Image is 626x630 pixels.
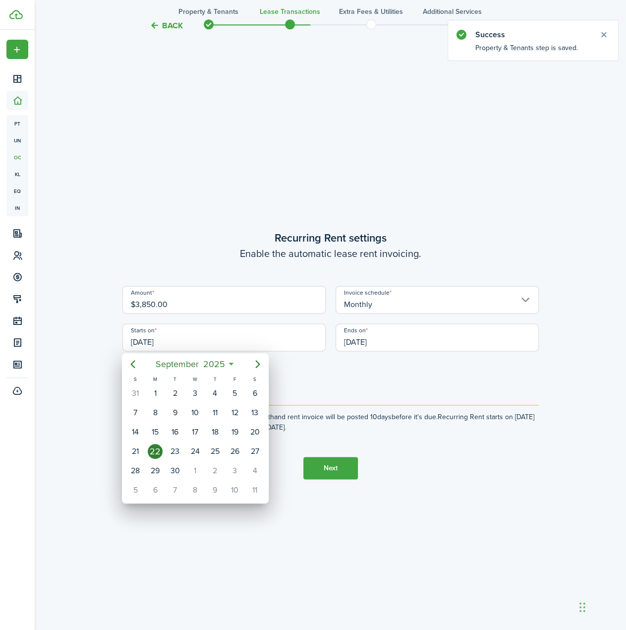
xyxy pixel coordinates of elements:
div: Friday, September 5, 2025 [228,386,242,401]
div: M [145,375,165,383]
div: Friday, September 26, 2025 [228,444,242,459]
div: Monday, September 8, 2025 [148,405,163,420]
div: Tuesday, September 2, 2025 [168,386,183,401]
div: Saturday, October 4, 2025 [247,463,262,478]
mbsc-button: Next page [248,354,268,374]
div: Wednesday, September 24, 2025 [188,444,203,459]
mbsc-button: Previous page [123,354,143,374]
div: T [166,375,185,383]
div: Sunday, September 14, 2025 [128,425,143,440]
div: Thursday, September 4, 2025 [208,386,223,401]
div: T [205,375,225,383]
div: Monday, September 15, 2025 [148,425,163,440]
div: Wednesday, September 3, 2025 [188,386,203,401]
div: Saturday, September 20, 2025 [247,425,262,440]
div: Today, Monday, September 22, 2025 [148,444,163,459]
div: Thursday, October 9, 2025 [208,483,223,498]
div: Sunday, October 5, 2025 [128,483,143,498]
div: Sunday, September 28, 2025 [128,463,143,478]
div: Friday, September 19, 2025 [228,425,242,440]
div: Friday, October 10, 2025 [228,483,242,498]
div: Thursday, September 18, 2025 [208,425,223,440]
div: Wednesday, September 17, 2025 [188,425,203,440]
div: Monday, September 29, 2025 [148,463,163,478]
div: F [225,375,245,383]
div: Saturday, October 11, 2025 [247,483,262,498]
div: Monday, September 1, 2025 [148,386,163,401]
span: 2025 [201,355,227,373]
div: Thursday, October 2, 2025 [208,463,223,478]
div: Sunday, September 7, 2025 [128,405,143,420]
div: Sunday, September 21, 2025 [128,444,143,459]
div: S [245,375,265,383]
div: Thursday, September 25, 2025 [208,444,223,459]
div: Tuesday, October 7, 2025 [168,483,183,498]
mbsc-button: September2025 [149,355,231,373]
div: Wednesday, October 1, 2025 [188,463,203,478]
div: Saturday, September 6, 2025 [247,386,262,401]
div: S [125,375,145,383]
div: Friday, October 3, 2025 [228,463,242,478]
div: Wednesday, October 8, 2025 [188,483,203,498]
div: Tuesday, September 30, 2025 [168,463,183,478]
div: Wednesday, September 10, 2025 [188,405,203,420]
div: Tuesday, September 16, 2025 [168,425,183,440]
div: Saturday, September 27, 2025 [247,444,262,459]
div: Sunday, August 31, 2025 [128,386,143,401]
div: Friday, September 12, 2025 [228,405,242,420]
div: Saturday, September 13, 2025 [247,405,262,420]
div: Monday, October 6, 2025 [148,483,163,498]
div: Tuesday, September 9, 2025 [168,405,183,420]
div: W [185,375,205,383]
span: September [153,355,201,373]
div: Thursday, September 11, 2025 [208,405,223,420]
div: Tuesday, September 23, 2025 [168,444,183,459]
